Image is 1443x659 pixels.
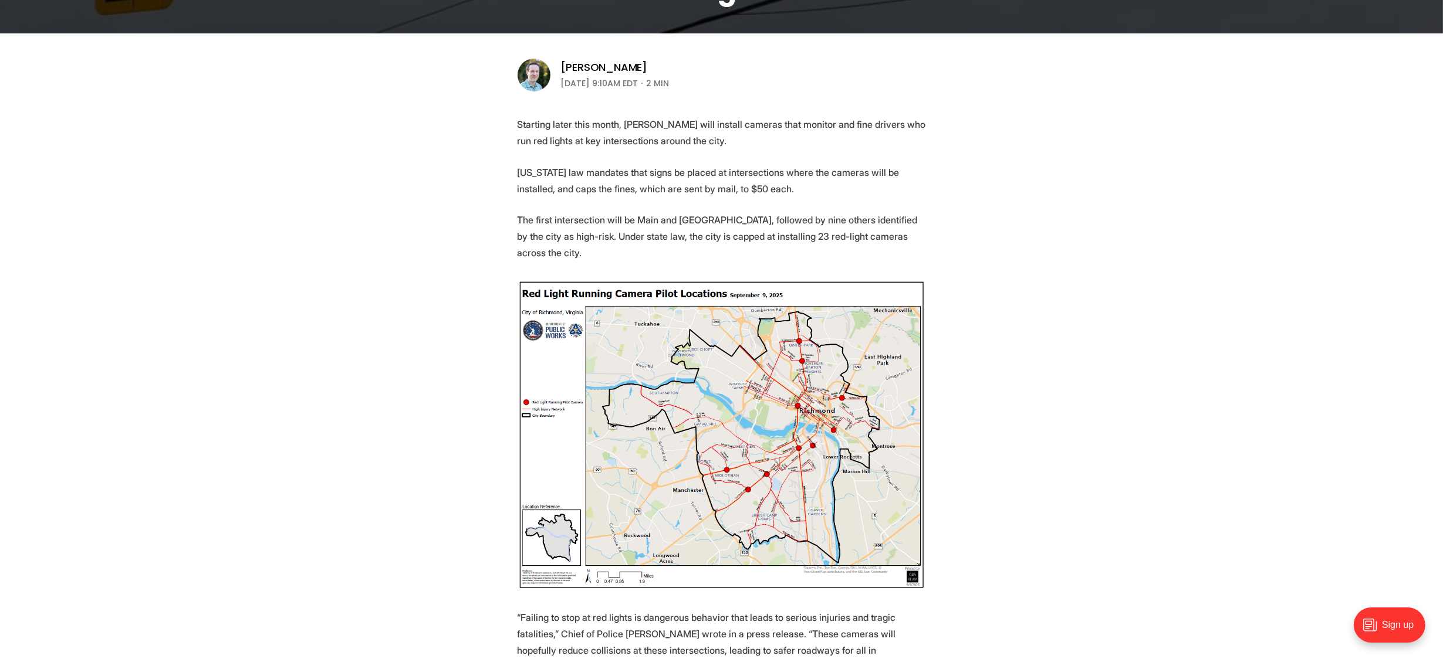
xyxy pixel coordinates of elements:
[518,116,926,149] p: Starting later this month, [PERSON_NAME] will install cameras that monitor and fine drivers who r...
[518,212,926,261] p: The first intersection will be Main and [GEOGRAPHIC_DATA], followed by nine others identified by ...
[561,76,638,90] time: [DATE] 9:10AM EDT
[1344,602,1443,659] iframe: portal-trigger
[518,164,926,197] p: [US_STATE] law mandates that signs be placed at intersections where the cameras will be installed...
[561,60,648,74] a: [PERSON_NAME]
[518,59,550,91] img: Michael Phillips
[646,76,669,90] span: 2 min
